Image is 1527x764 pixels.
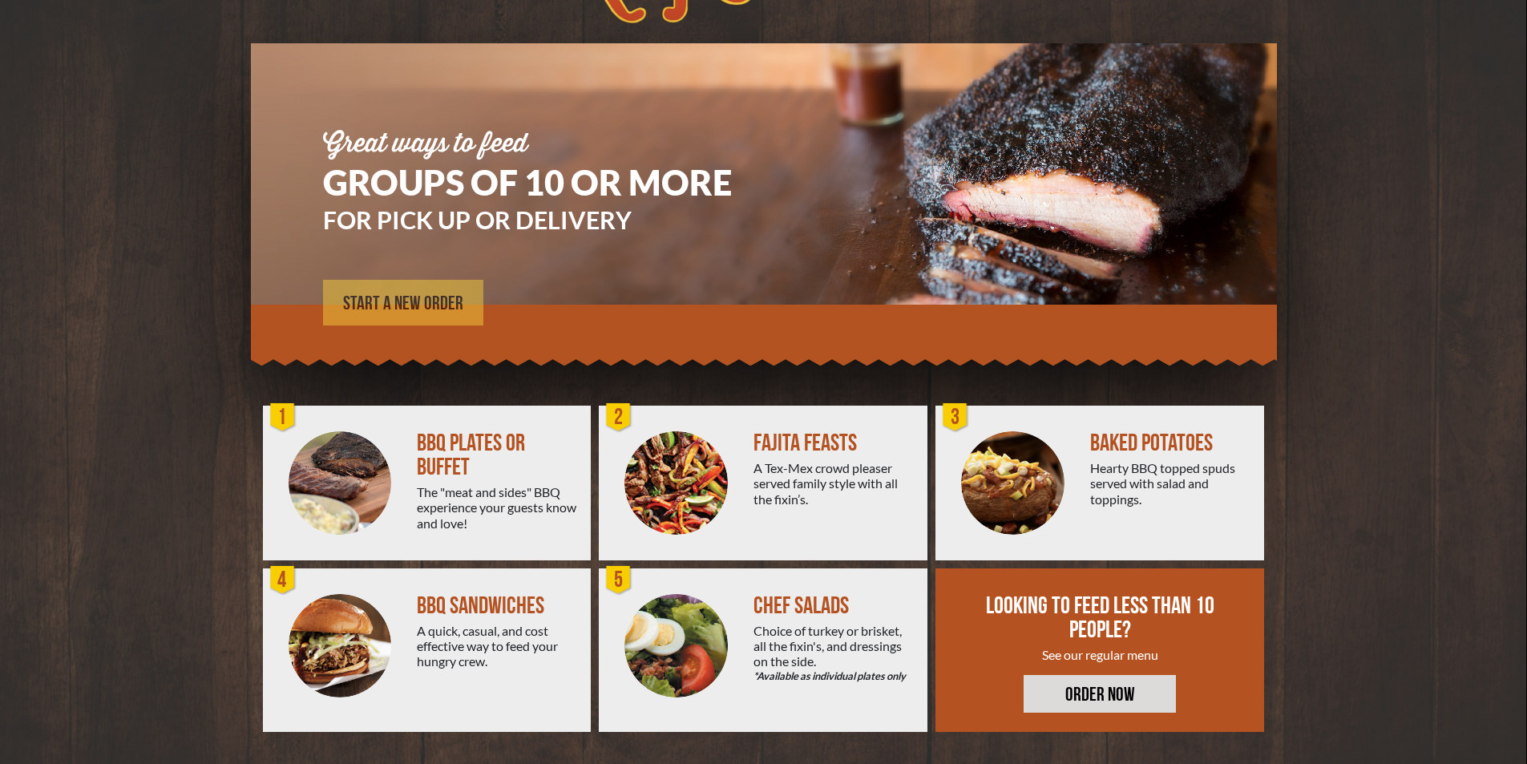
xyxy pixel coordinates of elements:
[753,594,915,618] div: CHEF SALADS
[323,280,483,325] a: START A NEW ORDER
[753,431,915,455] div: FAJITA FEASTS
[323,165,780,200] h1: GROUPS OF 10 OR MORE
[417,484,578,531] div: The "meat and sides" BBQ experience your guests know and love!
[289,431,392,535] img: PEJ-BBQ-Buffet.png
[624,431,728,535] img: PEJ-Fajitas.png
[603,402,635,434] div: 2
[289,594,392,697] img: PEJ-BBQ-Sandwich.png
[753,460,915,507] div: A Tex-Mex crowd pleaser served family style with all the fixin’s.
[267,564,299,596] div: 4
[753,669,915,684] em: *Available as individual plates only
[984,594,1218,642] div: LOOKING TO FEED LESS THAN 10 PEOPLE?
[343,294,463,313] span: START A NEW ORDER
[939,402,972,434] div: 3
[1090,460,1251,507] div: Hearty BBQ topped spuds served with salad and toppings.
[753,623,915,685] div: Choice of turkey or brisket, all the fixin's, and dressings on the side.
[417,431,578,479] div: BBQ PLATES OR BUFFET
[323,131,780,157] div: Great ways to feed
[624,594,728,697] img: Salad-Circle.png
[1024,675,1176,713] a: ORDER NOW
[961,431,1064,535] img: PEJ-Baked-Potato.png
[323,208,780,232] h3: FOR PICK UP OR DELIVERY
[603,564,635,596] div: 5
[417,623,578,669] div: A quick, casual, and cost effective way to feed your hungry crew.
[267,402,299,434] div: 1
[984,647,1218,662] div: See our regular menu
[1090,431,1251,455] div: BAKED POTATOES
[417,594,578,618] div: BBQ SANDWICHES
